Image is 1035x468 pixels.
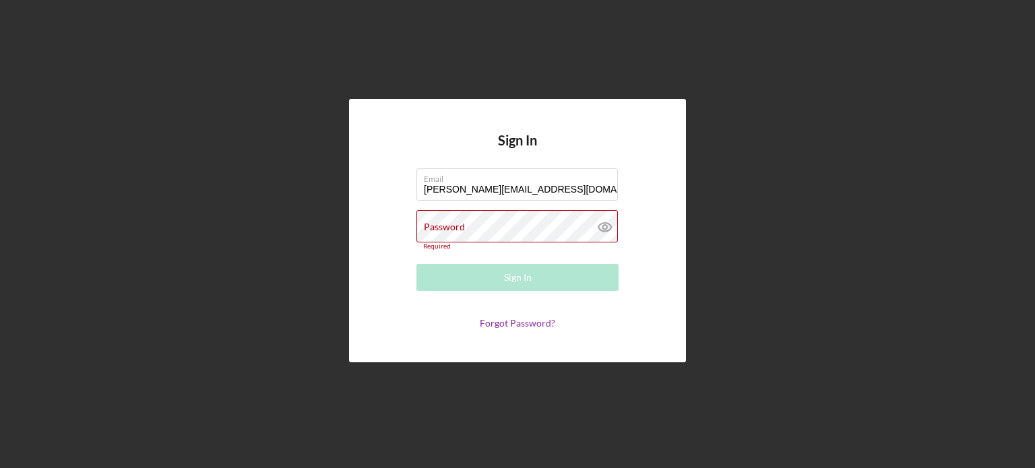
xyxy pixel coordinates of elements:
div: Required [416,242,619,250]
a: Forgot Password? [480,317,555,329]
div: Sign In [504,264,532,291]
h4: Sign In [498,133,537,168]
label: Password [424,222,465,232]
label: Email [424,169,618,184]
button: Sign In [416,264,619,291]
